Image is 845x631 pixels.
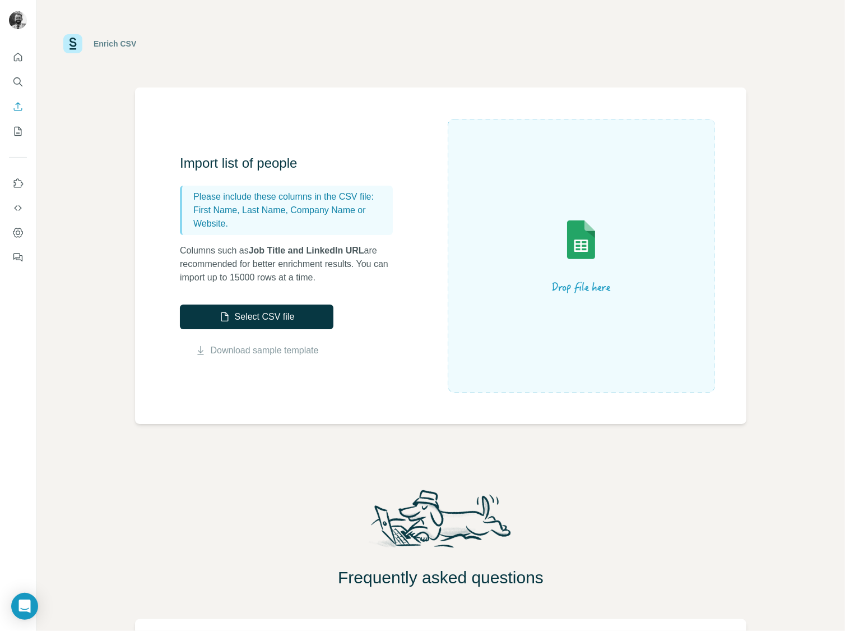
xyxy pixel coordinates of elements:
button: Dashboard [9,223,27,243]
button: My lists [9,121,27,141]
p: Columns such as are recommended for better enrichment results. You can import up to 15000 rows at... [180,244,404,284]
a: Download sample template [211,344,319,357]
p: Please include these columns in the CSV file: [193,190,388,204]
img: Surfe Illustration - Drop file here or select below [480,188,682,323]
button: Quick start [9,47,27,67]
p: First Name, Last Name, Company Name or Website. [193,204,388,231]
div: Enrich CSV [94,38,136,49]
div: Open Intercom Messenger [11,593,38,620]
button: Download sample template [180,344,333,357]
button: Feedback [9,247,27,268]
button: Enrich CSV [9,96,27,117]
button: Use Surfe API [9,198,27,218]
h3: Import list of people [180,154,404,172]
img: Avatar [9,11,27,29]
button: Select CSV file [180,305,333,329]
h2: Frequently asked questions [36,568,845,588]
button: Use Surfe on LinkedIn [9,173,27,194]
span: Job Title and LinkedIn URL [249,246,364,255]
img: Surfe Mascot Illustration [360,487,522,559]
button: Search [9,72,27,92]
img: Surfe Logo [63,34,82,53]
